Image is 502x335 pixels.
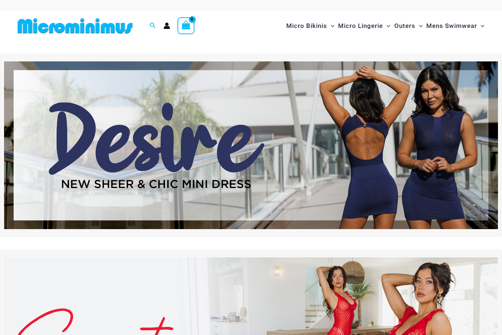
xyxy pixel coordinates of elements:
[477,17,484,35] span: Menu Toggle
[164,22,170,29] a: Account icon link
[150,21,156,31] a: Search icon link
[327,17,334,35] span: Menu Toggle
[415,17,423,35] span: Menu Toggle
[283,14,487,38] nav: Site Navigation
[286,17,327,35] span: Micro Bikinis
[426,17,477,35] span: Mens Swimwear
[336,15,392,37] a: Micro LingerieMenu ToggleMenu Toggle
[15,18,136,34] img: MM SHOP LOGO FLAT
[392,15,424,37] a: OutersMenu ToggleMenu Toggle
[394,17,415,35] span: Outers
[178,17,194,34] a: View Shopping Cart, empty
[424,15,486,37] a: Mens SwimwearMenu ToggleMenu Toggle
[383,17,390,35] span: Menu Toggle
[338,17,383,35] span: Micro Lingerie
[4,61,498,229] img: Desire me Navy Dress
[284,15,336,37] a: Micro BikinisMenu ToggleMenu Toggle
